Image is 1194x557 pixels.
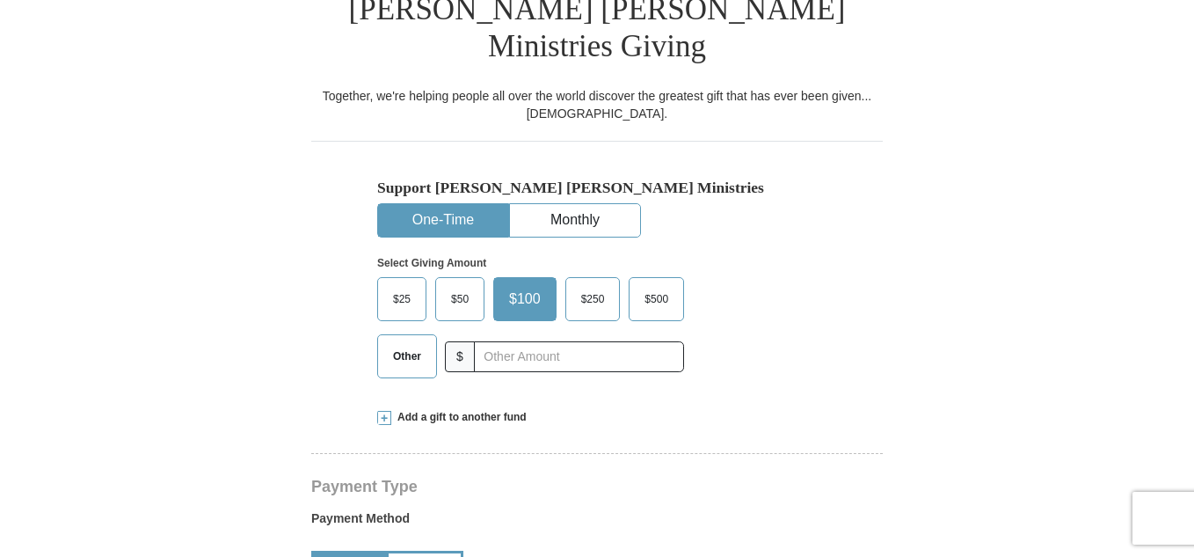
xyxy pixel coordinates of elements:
span: $ [445,341,475,372]
div: Together, we're helping people all over the world discover the greatest gift that has ever been g... [311,87,883,122]
input: Other Amount [474,341,684,372]
span: $500 [636,286,677,312]
strong: Select Giving Amount [377,257,486,269]
h5: Support [PERSON_NAME] [PERSON_NAME] Ministries [377,179,817,197]
span: Add a gift to another fund [391,410,527,425]
span: $25 [384,286,419,312]
span: $100 [500,286,550,312]
button: One-Time [378,204,508,237]
span: $250 [572,286,614,312]
span: Other [384,343,430,370]
label: Payment Method [311,509,883,536]
button: Monthly [510,204,640,237]
span: $50 [442,286,477,312]
h4: Payment Type [311,480,883,494]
